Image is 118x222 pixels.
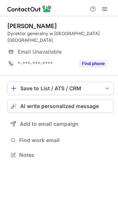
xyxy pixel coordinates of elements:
span: Find work email [19,137,111,144]
button: Reveal Button [79,60,108,67]
button: Find work email [7,135,114,145]
button: AI write personalized message [7,100,114,113]
div: Save to List / ATS / CRM [20,85,101,91]
span: AI write personalized message [20,103,99,109]
div: Dyrektor generalny w [GEOGRAPHIC_DATA] [GEOGRAPHIC_DATA] [7,30,114,44]
span: Add to email campaign [20,121,79,127]
button: save-profile-one-click [7,82,114,95]
button: Notes [7,150,114,160]
img: ContactOut v5.3.10 [7,4,52,13]
span: Notes [19,152,111,158]
button: Add to email campaign [7,117,114,131]
div: [PERSON_NAME] [7,22,57,30]
span: Email Unavailable [18,48,62,55]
